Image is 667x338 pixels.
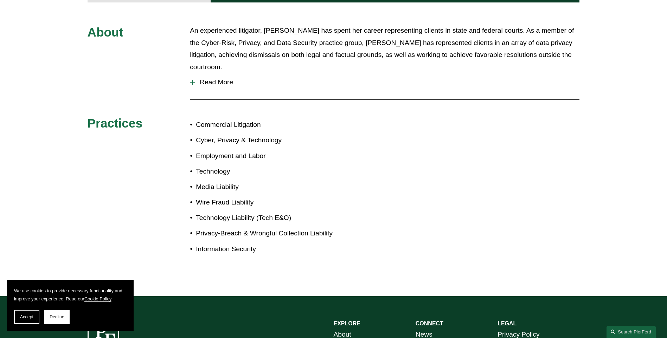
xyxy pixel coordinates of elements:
span: Accept [20,314,33,319]
a: Search this site [607,326,656,338]
button: Accept [14,310,39,324]
p: Media Liability [196,181,333,193]
p: Commercial Litigation [196,119,333,131]
p: Cyber, Privacy & Technology [196,134,333,147]
p: Information Security [196,243,333,255]
p: Technology [196,165,333,178]
strong: LEGAL [498,320,517,326]
section: Cookie banner [7,280,134,331]
strong: CONNECT [416,320,443,326]
strong: EXPLORE [334,320,360,326]
a: Cookie Policy [84,296,111,301]
p: Technology Liability (Tech E&O) [196,212,333,224]
span: About [88,25,123,39]
p: Employment and Labor [196,150,333,162]
p: Wire Fraud Liability [196,196,333,209]
button: Read More [190,73,579,91]
button: Decline [44,310,70,324]
span: Practices [88,116,143,130]
p: We use cookies to provide necessary functionality and improve your experience. Read our . [14,287,127,303]
p: Privacy-Breach & Wrongful Collection Liability [196,227,333,240]
span: Decline [50,314,64,319]
span: Read More [195,78,579,86]
p: An experienced litigator, [PERSON_NAME] has spent her career representing clients in state and fe... [190,25,579,73]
